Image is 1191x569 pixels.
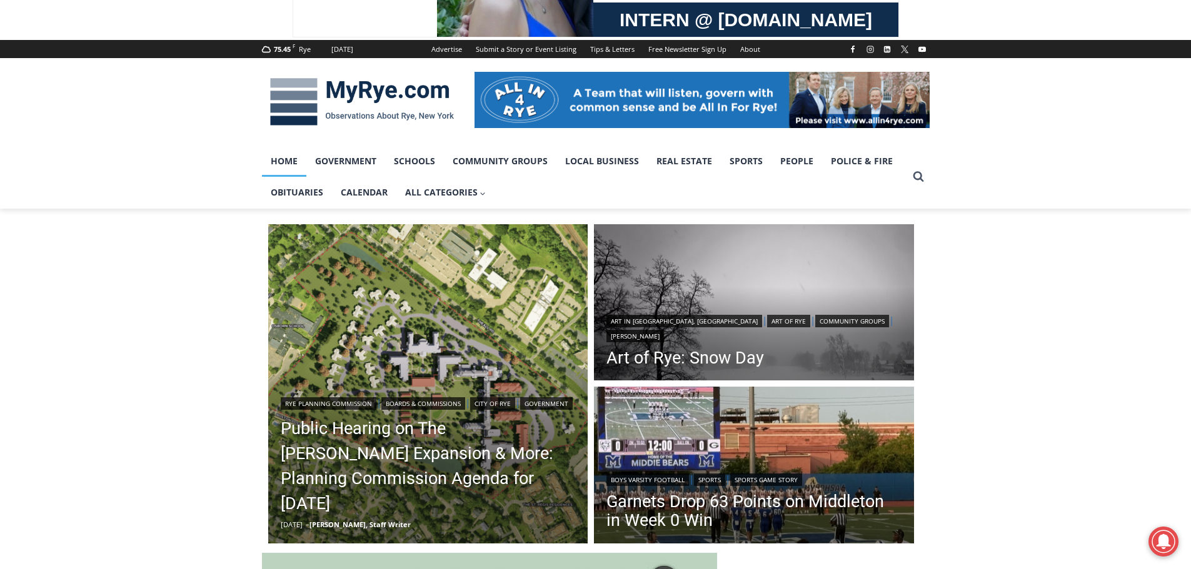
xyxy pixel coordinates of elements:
a: Calendar [332,177,396,208]
a: Boys Varsity Football [606,473,689,486]
a: About [733,40,767,58]
a: Art in [GEOGRAPHIC_DATA], [GEOGRAPHIC_DATA] [606,315,762,327]
a: Government [306,146,385,177]
div: Rye [299,44,311,55]
a: Art of Rye: Snow Day [606,349,902,367]
a: Art of Rye [767,315,810,327]
a: Sports [721,146,771,177]
a: Instagram [863,42,878,57]
a: Sports [694,473,725,486]
a: Community Groups [444,146,556,177]
img: (PHOTO: Rye and Middletown walking to midfield before their Week 0 game on Friday, September 5, 2... [594,387,914,547]
img: MyRye.com [262,69,462,134]
div: | | | [606,312,902,342]
div: "the precise, almost orchestrated movements of cutting and assembling sushi and [PERSON_NAME] mak... [129,78,184,149]
a: Submit a Story or Event Listing [469,40,583,58]
div: | | [606,471,902,486]
a: Real Estate [648,146,721,177]
img: (PHOTO: Illustrative plan of The Osborn's proposed site plan from the July 105h public hearing. T... [268,224,588,544]
a: YouTube [915,42,930,57]
a: Home [262,146,306,177]
a: Rye Planning Commission [281,397,376,410]
button: Child menu of All Categories [396,177,495,208]
a: [PERSON_NAME] [606,330,664,342]
a: Intern @ [DOMAIN_NAME] [301,121,606,156]
time: [DATE] [281,520,303,529]
div: [DATE] [331,44,353,55]
a: Advertise [425,40,469,58]
span: Open Tues. - Sun. [PHONE_NUMBER] [4,129,123,176]
a: People [771,146,822,177]
nav: Secondary Navigation [425,40,767,58]
a: Police & Fire [822,146,902,177]
span: – [306,520,309,529]
a: Local Business [556,146,648,177]
span: F [293,42,295,49]
span: Intern @ [DOMAIN_NAME] [327,124,580,152]
a: Garnets Drop 63 Points on Middleton in Week 0 Win [606,492,902,530]
a: Schools [385,146,444,177]
a: Open Tues. - Sun. [PHONE_NUMBER] [1,126,126,156]
img: (PHOTO: Snow Day. Children run through the snowy landscape in search of fun. By Stacey Massey, au... [594,224,914,384]
a: [PERSON_NAME], Staff Writer [309,520,411,529]
img: All in for Rye [475,72,930,128]
div: | | | [281,395,576,410]
a: City of Rye [470,397,515,410]
a: Facebook [845,42,860,57]
a: Free Newsletter Sign Up [641,40,733,58]
a: Community Groups [815,315,889,327]
nav: Primary Navigation [262,146,907,209]
a: Public Hearing on The [PERSON_NAME] Expansion & More: Planning Commission Agenda for [DATE] [281,416,576,516]
a: Sports Game Story [730,473,802,486]
a: Government [520,397,573,410]
a: Read More Public Hearing on The Osborn Expansion & More: Planning Commission Agenda for Tuesday, ... [268,224,588,544]
a: X [897,42,912,57]
span: 75.45 [274,44,291,54]
a: Read More Art of Rye: Snow Day [594,224,914,384]
a: Boards & Commissions [381,397,465,410]
a: Linkedin [880,42,895,57]
a: Tips & Letters [583,40,641,58]
a: Obituaries [262,177,332,208]
div: "[PERSON_NAME] and I covered the [DATE] Parade, which was a really eye opening experience as I ha... [316,1,591,121]
a: Read More Garnets Drop 63 Points on Middleton in Week 0 Win [594,387,914,547]
button: View Search Form [907,166,930,188]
